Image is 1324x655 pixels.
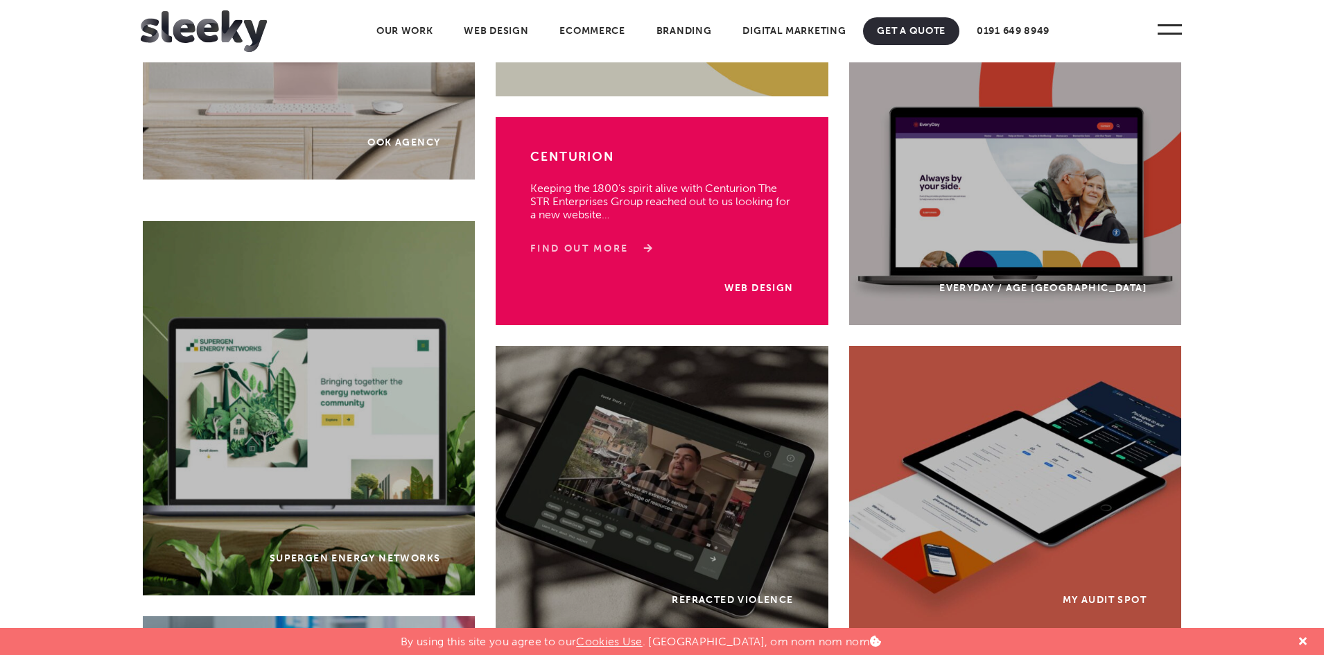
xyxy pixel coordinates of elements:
[530,148,793,168] h3: Centurion
[530,168,793,221] p: Keeping the 1800’s spirit alive with Centurion The STR Enterprises Group reached out to us lookin...
[724,282,794,294] a: Web Design
[450,17,542,45] a: Web Design
[576,635,643,648] a: Cookies Use
[401,628,881,648] p: By using this site you agree to our . [GEOGRAPHIC_DATA], om nom nom nom
[643,17,726,45] a: Branding
[363,17,447,45] a: Our Work
[863,17,959,45] a: Get A Quote
[546,17,638,45] a: Ecommerce
[729,17,860,45] a: Digital Marketing
[530,242,647,256] a: Find Out More
[141,10,267,52] img: Sleeky Web Design Newcastle
[963,17,1063,45] a: 0191 649 8949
